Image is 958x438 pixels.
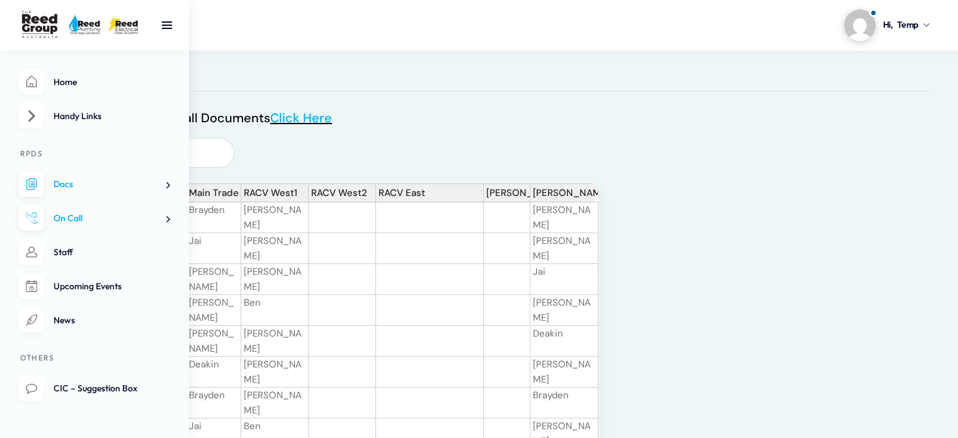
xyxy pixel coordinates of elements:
span: [PERSON_NAME] [486,188,563,199]
td: Jai [530,264,598,295]
a: Profile picture of Temp AccessHi,Temp [844,9,930,41]
td: [PERSON_NAME] [530,357,598,388]
span: RACV West2 [311,188,367,199]
td: [PERSON_NAME] [241,233,309,264]
a: Docs [19,171,170,197]
span: Hi, [883,18,893,32]
span: On Call [54,212,83,224]
span: Main Trade [189,188,239,199]
a: Home [19,69,170,95]
img: Profile picture of Temp Access [844,9,875,41]
td: [PERSON_NAME] [241,326,309,357]
td: Brayden [530,388,598,418]
td: Deakin [530,326,598,357]
td: [PERSON_NAME] [241,264,309,295]
h1: On Call [91,59,930,79]
a: Staff [19,239,170,265]
td: Brayden [186,388,241,418]
td: [PERSON_NAME] [530,295,598,326]
td: [PERSON_NAME] [530,202,598,233]
span: Upcoming Events [54,280,122,292]
span: RACV West1 [244,188,297,199]
a: On Call [19,205,170,231]
span: CIC – Suggestion Box [54,383,137,394]
td: Brayden [186,202,241,233]
td: [PERSON_NAME] [186,326,241,357]
span: Docs [54,178,73,190]
td: [PERSON_NAME] [530,233,598,264]
img: RPDS Portal [19,10,145,40]
td: Ben [241,295,309,326]
span: [PERSON_NAME] Backup [533,188,646,199]
span: Handy Links [54,110,101,122]
a: CIC – Suggestion Box [19,376,170,401]
td: Deakin [186,357,241,388]
td: [PERSON_NAME] [186,264,241,295]
td: [PERSON_NAME] [241,202,309,233]
td: [PERSON_NAME] [186,295,241,326]
td: [PERSON_NAME] [241,388,309,418]
a: Handy Links [19,103,170,129]
a: News [19,308,170,333]
a: Click Here [270,110,332,126]
a: Upcoming Events [19,274,170,299]
td: [PERSON_NAME] [241,357,309,388]
span: Home [54,76,77,88]
span: News [54,314,75,326]
span: Temp [897,18,918,32]
td: Jai [186,233,241,264]
div: To view all On Call Documents [91,110,930,125]
span: Staff [54,246,73,258]
span: RACV East [379,188,425,199]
